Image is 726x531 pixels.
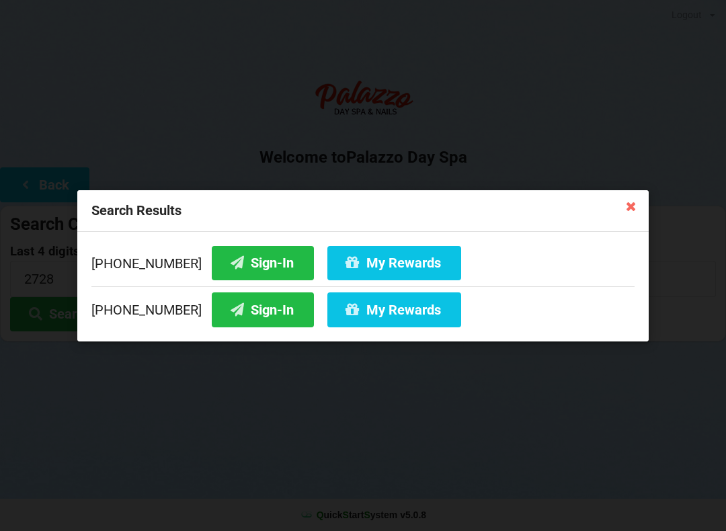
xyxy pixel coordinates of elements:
div: Search Results [77,190,649,232]
button: Sign-In [212,292,314,327]
button: My Rewards [327,292,461,327]
button: Sign-In [212,245,314,280]
button: My Rewards [327,245,461,280]
div: [PHONE_NUMBER] [91,286,635,327]
div: [PHONE_NUMBER] [91,245,635,286]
